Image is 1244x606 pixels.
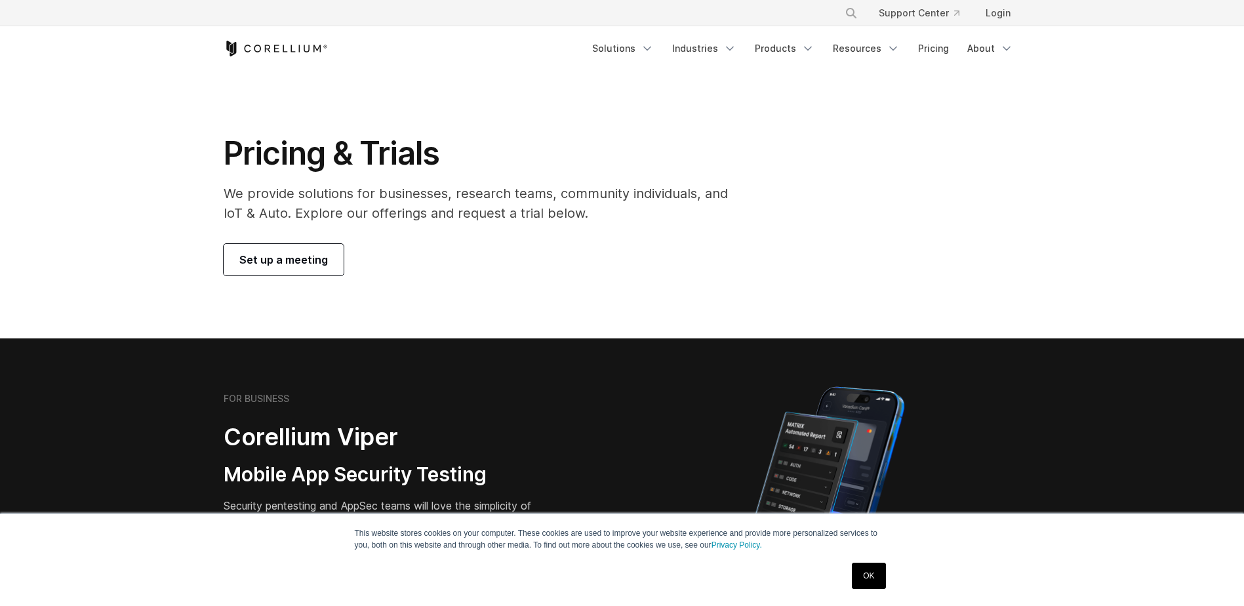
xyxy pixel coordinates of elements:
h3: Mobile App Security Testing [224,462,559,487]
h1: Pricing & Trials [224,134,746,173]
a: Solutions [584,37,662,60]
p: We provide solutions for businesses, research teams, community individuals, and IoT & Auto. Explo... [224,184,746,223]
a: Support Center [868,1,970,25]
a: Set up a meeting [224,244,344,275]
a: Corellium Home [224,41,328,56]
h6: FOR BUSINESS [224,393,289,405]
a: Industries [664,37,744,60]
a: Products [747,37,822,60]
div: Navigation Menu [829,1,1021,25]
span: Set up a meeting [239,252,328,268]
a: About [959,37,1021,60]
a: OK [852,563,885,589]
div: Navigation Menu [584,37,1021,60]
a: Login [975,1,1021,25]
a: Privacy Policy. [712,540,762,550]
h2: Corellium Viper [224,422,559,452]
button: Search [839,1,863,25]
p: Security pentesting and AppSec teams will love the simplicity of automated report generation comb... [224,498,559,545]
a: Resources [825,37,908,60]
a: Pricing [910,37,957,60]
p: This website stores cookies on your computer. These cookies are used to improve your website expe... [355,527,890,551]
